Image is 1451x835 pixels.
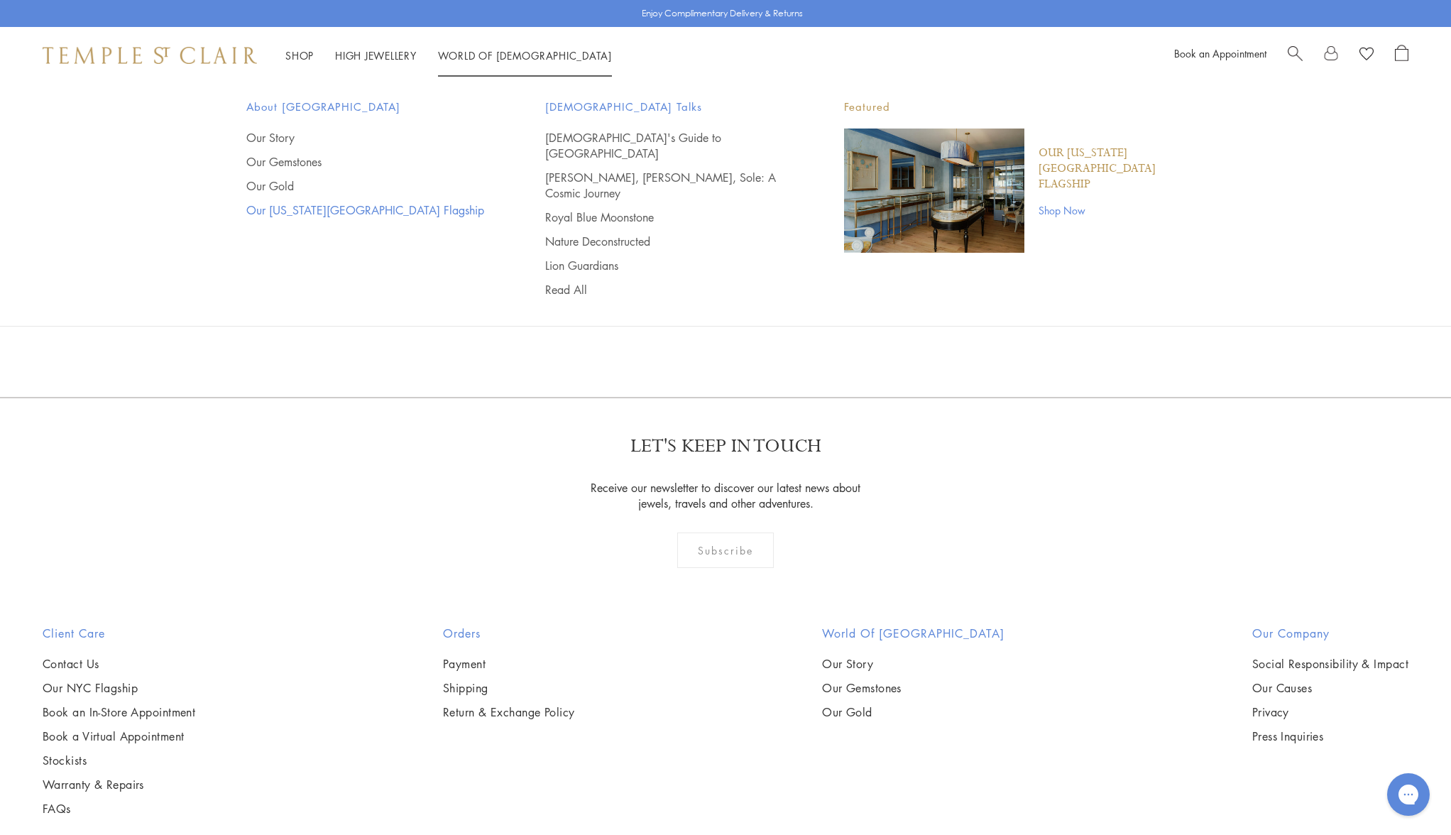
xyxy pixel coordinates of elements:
a: Read All [545,282,787,298]
nav: Main navigation [285,47,612,65]
a: Payment [443,656,575,672]
a: Shop Now [1039,202,1205,218]
a: Our Gold [246,178,488,194]
iframe: Gorgias live chat messenger [1380,768,1437,821]
a: Our NYC Flagship [43,680,195,696]
a: Shipping [443,680,575,696]
span: About [GEOGRAPHIC_DATA] [246,98,488,116]
a: Book a Virtual Appointment [43,728,195,744]
a: Contact Us [43,656,195,672]
a: Our Gemstones [246,154,488,170]
a: Our Gold [822,704,1004,720]
a: High JewelleryHigh Jewellery [335,48,417,62]
h2: World of [GEOGRAPHIC_DATA] [822,625,1004,642]
span: [DEMOGRAPHIC_DATA] Talks [545,98,787,116]
a: FAQs [43,801,195,817]
a: Royal Blue Moonstone [545,209,787,225]
a: Return & Exchange Policy [443,704,575,720]
a: [DEMOGRAPHIC_DATA]'s Guide to [GEOGRAPHIC_DATA] [545,130,787,161]
a: Our Story [822,656,1004,672]
a: Privacy [1252,704,1408,720]
a: Our Story [246,130,488,146]
a: Warranty & Repairs [43,777,195,792]
a: [PERSON_NAME], [PERSON_NAME], Sole: A Cosmic Journey [545,170,787,201]
p: LET'S KEEP IN TOUCH [630,434,821,459]
p: Featured [844,98,1205,116]
h2: Orders [443,625,575,642]
h2: Client Care [43,625,195,642]
a: World of [DEMOGRAPHIC_DATA]World of [DEMOGRAPHIC_DATA] [438,48,612,62]
a: ShopShop [285,48,314,62]
a: Nature Deconstructed [545,234,787,249]
a: Search [1288,45,1303,66]
a: Stockists [43,753,195,768]
a: Social Responsibility & Impact [1252,656,1408,672]
img: Temple St. Clair [43,47,257,64]
a: Lion Guardians [545,258,787,273]
a: Our Causes [1252,680,1408,696]
a: Press Inquiries [1252,728,1408,744]
h2: Our Company [1252,625,1408,642]
div: Subscribe [677,533,774,568]
a: View Wishlist [1359,45,1374,66]
a: Our [US_STATE][GEOGRAPHIC_DATA] Flagship [246,202,488,218]
p: Receive our newsletter to discover our latest news about jewels, travels and other adventures. [582,480,870,511]
a: Book an Appointment [1174,46,1266,60]
p: Enjoy Complimentary Delivery & Returns [642,6,803,21]
a: Our [US_STATE][GEOGRAPHIC_DATA] Flagship [1039,146,1205,192]
a: Book an In-Store Appointment [43,704,195,720]
a: Open Shopping Bag [1395,45,1408,66]
a: Our Gemstones [822,680,1004,696]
